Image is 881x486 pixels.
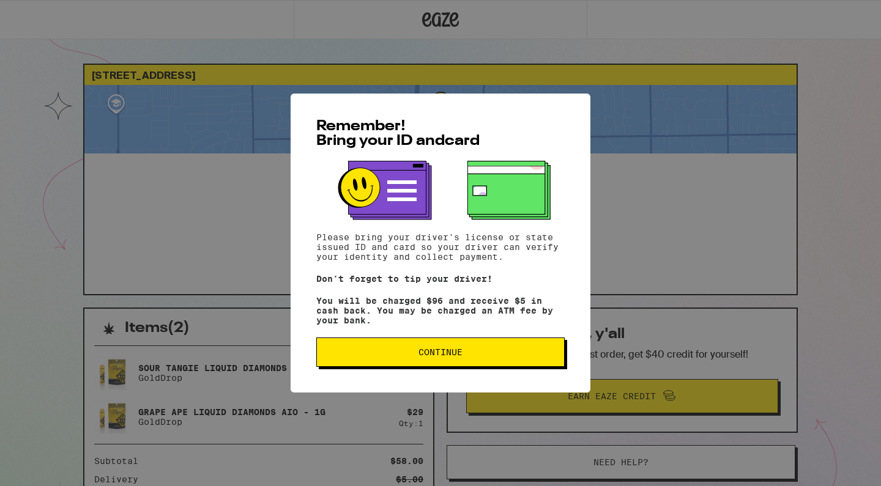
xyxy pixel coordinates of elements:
[418,348,463,356] span: Continue
[316,296,565,325] p: You will be charged $96 and receive $5 in cash back. You may be charged an ATM fee by your bank.
[316,337,565,367] button: Continue
[316,274,565,284] p: Don't forget to tip your driver!
[316,232,565,262] p: Please bring your driver's license or state issued ID and card so your driver can verify your ide...
[316,119,480,149] span: Remember! Bring your ID and card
